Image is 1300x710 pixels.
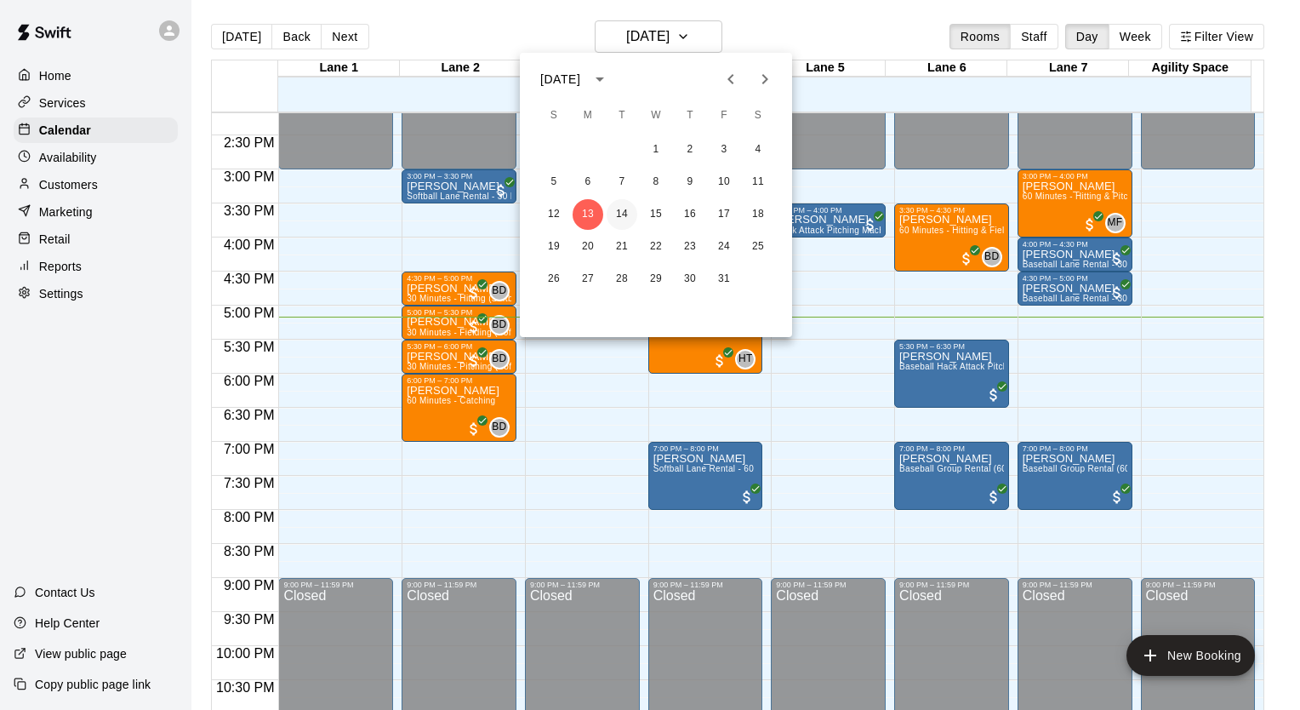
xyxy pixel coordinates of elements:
[641,264,671,295] button: 29
[573,199,603,230] button: 13
[709,135,739,165] button: 3
[743,99,773,133] span: Saturday
[714,62,748,96] button: Previous month
[709,199,739,230] button: 17
[573,99,603,133] span: Monday
[573,232,603,262] button: 20
[709,99,739,133] span: Friday
[743,199,773,230] button: 18
[641,199,671,230] button: 15
[743,167,773,198] button: 11
[539,232,569,262] button: 19
[675,264,705,295] button: 30
[539,167,569,198] button: 5
[709,167,739,198] button: 10
[675,199,705,230] button: 16
[709,264,739,295] button: 31
[585,65,614,94] button: calendar view is open, switch to year view
[573,264,603,295] button: 27
[709,232,739,262] button: 24
[573,167,603,198] button: 6
[675,135,705,165] button: 2
[675,232,705,262] button: 23
[539,99,569,133] span: Sunday
[675,167,705,198] button: 9
[607,167,637,198] button: 7
[675,99,705,133] span: Thursday
[641,167,671,198] button: 8
[743,135,773,165] button: 4
[539,264,569,295] button: 26
[539,199,569,230] button: 12
[641,135,671,165] button: 1
[540,71,580,89] div: [DATE]
[743,232,773,262] button: 25
[607,199,637,230] button: 14
[748,62,782,96] button: Next month
[641,232,671,262] button: 22
[607,232,637,262] button: 21
[607,99,637,133] span: Tuesday
[641,99,671,133] span: Wednesday
[607,264,637,295] button: 28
